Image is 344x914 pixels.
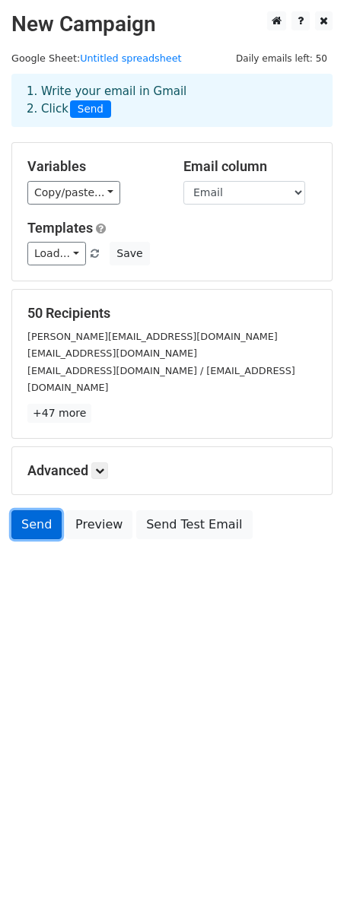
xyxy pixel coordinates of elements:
[27,181,120,205] a: Copy/paste...
[11,510,62,539] a: Send
[231,50,333,67] span: Daily emails left: 50
[27,462,317,479] h5: Advanced
[27,158,161,175] h5: Variables
[27,348,197,359] small: [EMAIL_ADDRESS][DOMAIN_NAME]
[65,510,132,539] a: Preview
[27,404,91,423] a: +47 more
[136,510,252,539] a: Send Test Email
[15,83,329,118] div: 1. Write your email in Gmail 2. Click
[27,305,317,322] h5: 50 Recipients
[27,242,86,265] a: Load...
[183,158,317,175] h5: Email column
[27,331,278,342] small: [PERSON_NAME][EMAIL_ADDRESS][DOMAIN_NAME]
[70,100,111,119] span: Send
[27,220,93,236] a: Templates
[110,242,149,265] button: Save
[27,365,295,394] small: [EMAIL_ADDRESS][DOMAIN_NAME] / [EMAIL_ADDRESS][DOMAIN_NAME]
[11,52,182,64] small: Google Sheet:
[268,841,344,914] iframe: Chat Widget
[231,52,333,64] a: Daily emails left: 50
[80,52,181,64] a: Untitled spreadsheet
[11,11,333,37] h2: New Campaign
